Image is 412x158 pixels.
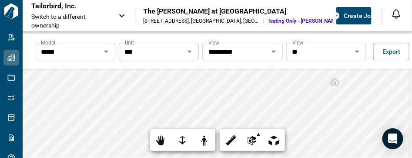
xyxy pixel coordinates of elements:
button: Open [351,45,363,58]
button: Open [268,45,280,58]
label: Unit [125,39,134,46]
button: Open [184,45,196,58]
label: Model [41,39,55,46]
span: Switch to a different ownership [31,12,110,30]
button: Open notification feed [389,7,403,21]
div: Open Intercom Messenger [382,128,403,149]
div: [STREET_ADDRESS] , [GEOGRAPHIC_DATA] , [GEOGRAPHIC_DATA] [143,17,260,24]
button: Create Job [336,7,372,24]
button: Open [100,45,112,58]
p: Tailorbird, Inc. [31,2,110,10]
span: Export [382,47,400,56]
label: View [208,39,220,46]
label: View [292,39,304,46]
div: The [PERSON_NAME] at [GEOGRAPHIC_DATA] [143,7,340,16]
span: Testing Only - [PERSON_NAME] [268,17,340,24]
button: Export [373,43,409,60]
span: Create Job [344,11,374,20]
